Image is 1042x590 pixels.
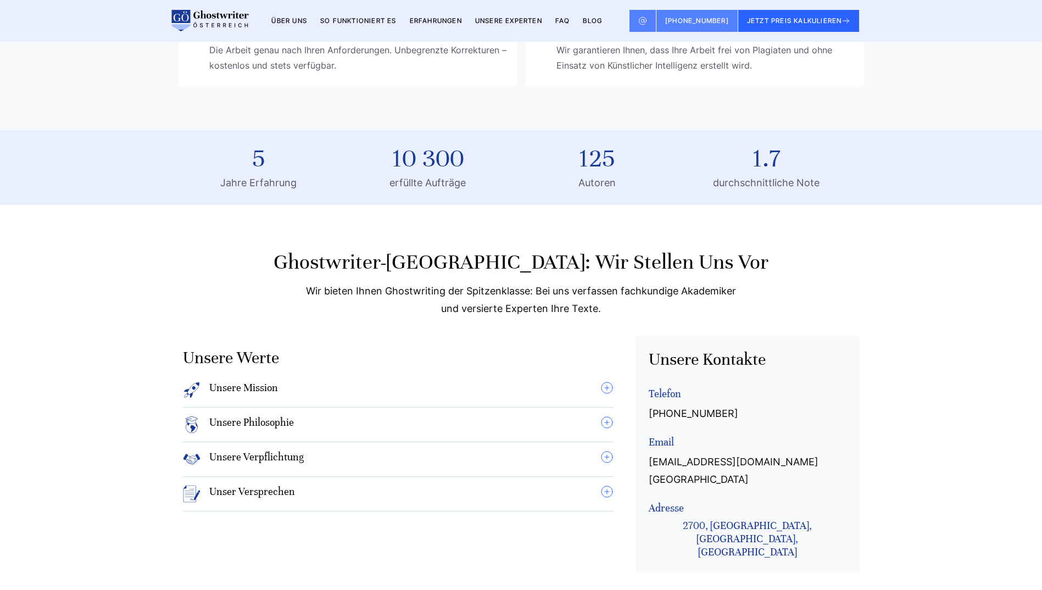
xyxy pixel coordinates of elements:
[738,10,860,32] button: JETZT PREIS KALKULIEREN
[183,416,614,433] summary: Unsere Philosophie
[220,174,297,192] span: Jahre Erfahrung
[271,16,307,25] a: Über uns
[638,16,647,25] img: Email
[578,174,616,192] span: Autoren
[649,519,846,559] p: 2700, [GEOGRAPHIC_DATA], [GEOGRAPHIC_DATA], [GEOGRAPHIC_DATA]
[649,405,738,422] a: [PHONE_NUMBER]
[183,450,614,468] summary: Unsere Verpflichtung
[320,16,397,25] a: So funktioniert es
[209,381,278,399] h4: Unsere Mission
[713,143,820,174] strong: 1.7
[649,502,846,515] p: Adresse
[556,42,855,73] div: Wir garantieren Ihnen, dass Ihre Arbeit frei von Plagiaten und ohne Einsatz von Künstlicher Intel...
[183,485,614,503] summary: Unser Versprechen
[183,249,860,275] h2: Ghostwriter-[GEOGRAPHIC_DATA]: Wir stellen uns vor
[183,416,200,433] img: Icon
[170,10,249,32] img: logo wirschreiben
[183,381,614,399] summary: Unsere Mission
[209,485,295,503] h4: Unser Versprechen
[578,143,616,174] strong: 125
[656,10,738,32] a: [PHONE_NUMBER]
[209,416,294,433] h4: Unsere Philosophie
[583,16,602,25] a: BLOG
[389,174,466,192] span: erfüllte Aufträge
[183,347,614,369] h3: Unsere werte
[389,143,466,174] strong: 10 300
[555,16,570,25] a: FAQ
[410,16,462,25] a: Erfahrungen
[209,450,304,468] h4: Unsere Verpflichtung
[713,174,820,192] span: durchschnittliche Note
[649,436,846,449] p: Email
[301,282,741,318] p: Wir bieten Ihnen Ghostwriting der Spitzenklasse: Bei uns verfassen fachkundige Akademiker und ver...
[183,381,200,399] img: Icon
[665,16,729,25] span: [PHONE_NUMBER]
[183,485,200,503] img: Icon
[183,450,200,468] img: Icon
[475,16,542,25] a: Unsere Experten
[209,42,508,73] div: Die Arbeit genau nach Ihren Anforderungen. Unbegrenzte Korrekturen – kostenlos und stets verfügbar.
[649,387,846,400] p: Telefon
[649,349,846,371] h3: Unsere Kontakte
[649,453,846,488] a: [EMAIL_ADDRESS][DOMAIN_NAME][GEOGRAPHIC_DATA]
[220,143,297,174] strong: 5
